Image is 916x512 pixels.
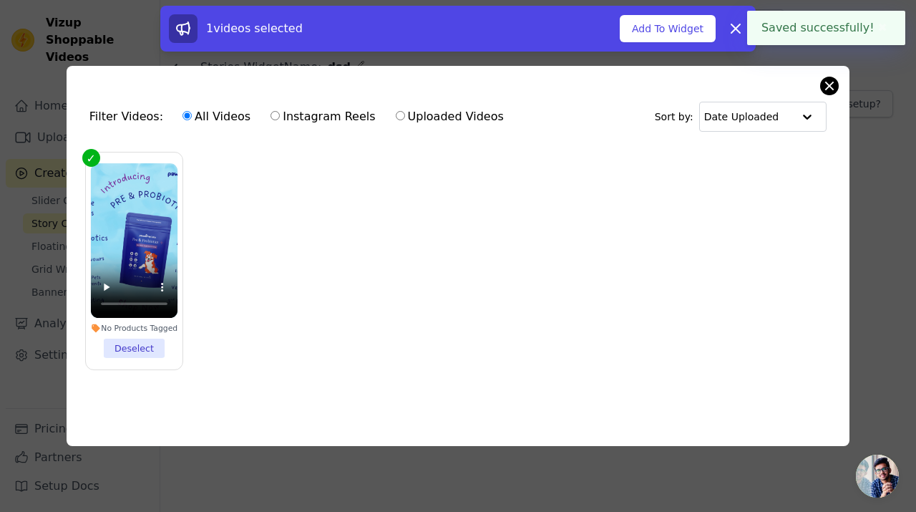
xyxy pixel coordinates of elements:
div: Filter Videos: [89,100,512,133]
span: 1 videos selected [206,21,303,35]
label: All Videos [182,107,251,126]
div: Sort by: [655,102,827,132]
button: Add To Widget [620,15,716,42]
label: Uploaded Videos [395,107,505,126]
button: Close [874,19,891,37]
div: Open chat [856,455,899,498]
div: No Products Tagged [91,324,178,334]
button: Close modal [821,77,838,95]
label: Instagram Reels [270,107,376,126]
div: Saved successfully! [747,11,905,45]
